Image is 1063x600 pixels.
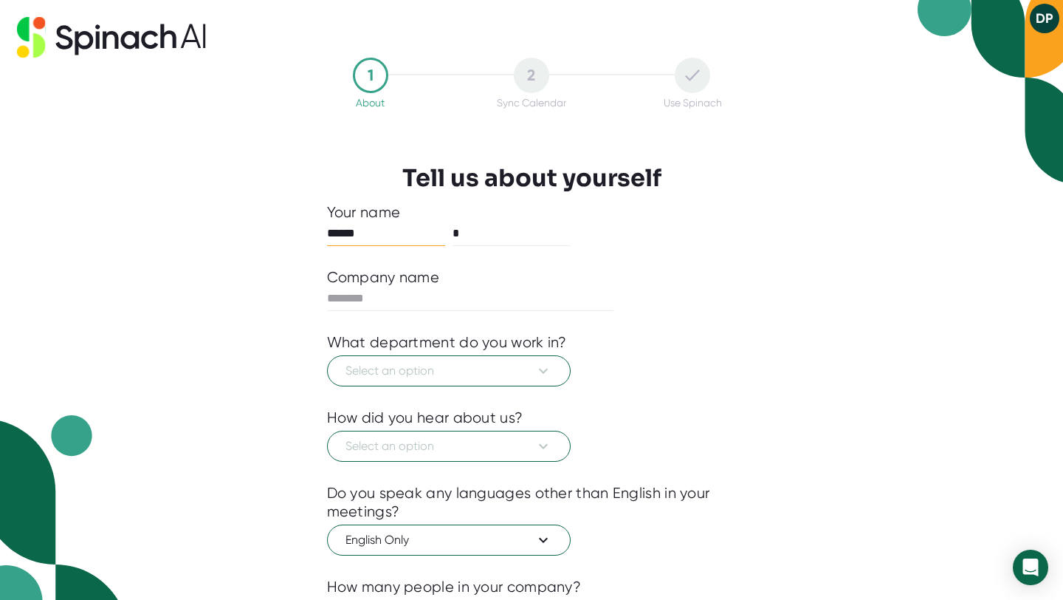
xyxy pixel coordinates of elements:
[356,97,385,109] div: About
[327,484,737,521] div: Do you speak any languages other than English in your meetings?
[345,531,552,549] span: English Only
[327,203,737,222] div: Your name
[1013,550,1048,585] div: Open Intercom Messenger
[345,362,552,380] span: Select an option
[345,437,552,455] span: Select an option
[664,97,722,109] div: Use Spinach
[327,431,571,462] button: Select an option
[327,409,523,427] div: How did you hear about us?
[327,578,582,596] div: How many people in your company?
[327,268,440,287] div: Company name
[353,58,388,93] div: 1
[1030,4,1059,33] button: DP
[327,333,567,352] div: What department do you work in?
[514,58,549,93] div: 2
[497,97,566,109] div: Sync Calendar
[327,525,571,556] button: English Only
[402,164,661,192] h3: Tell us about yourself
[327,355,571,386] button: Select an option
